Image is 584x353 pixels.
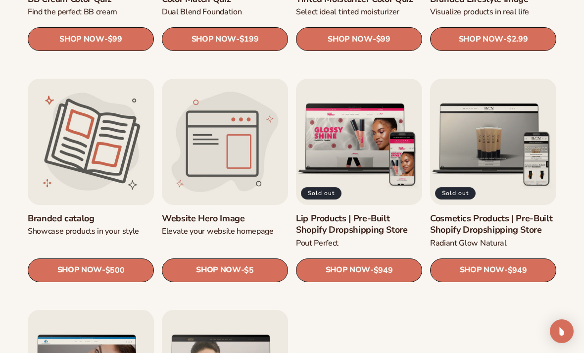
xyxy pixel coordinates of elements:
span: SHOP NOW [57,265,102,275]
span: $199 [240,35,259,44]
a: SHOP NOW- $99 [28,27,154,51]
span: SHOP NOW [192,35,236,44]
a: Branded catalog [28,213,154,224]
span: SHOP NOW [326,265,370,275]
span: SHOP NOW [460,265,504,275]
div: Open Intercom Messenger [550,319,574,343]
span: $949 [508,266,527,275]
span: SHOP NOW [59,35,104,44]
span: $500 [105,266,125,275]
a: SHOP NOW- $5 [162,258,288,282]
a: SHOP NOW- $99 [296,27,422,51]
a: Cosmetics Products | Pre-Built Shopify Dropshipping Store [430,213,556,236]
a: SHOP NOW- $949 [430,258,556,282]
span: $99 [108,35,122,44]
a: SHOP NOW- $949 [296,258,422,282]
a: SHOP NOW- $500 [28,258,154,282]
span: $99 [376,35,390,44]
span: $949 [374,266,393,275]
span: SHOP NOW [196,265,241,275]
span: SHOP NOW [328,35,372,44]
span: $5 [244,266,253,275]
a: Website Hero Image [162,213,288,224]
span: $2.99 [507,35,528,44]
span: SHOP NOW [459,35,503,44]
a: SHOP NOW- $2.99 [430,27,556,51]
a: Lip Products | Pre-Built Shopify Dropshipping Store [296,213,422,236]
a: SHOP NOW- $199 [162,27,288,51]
